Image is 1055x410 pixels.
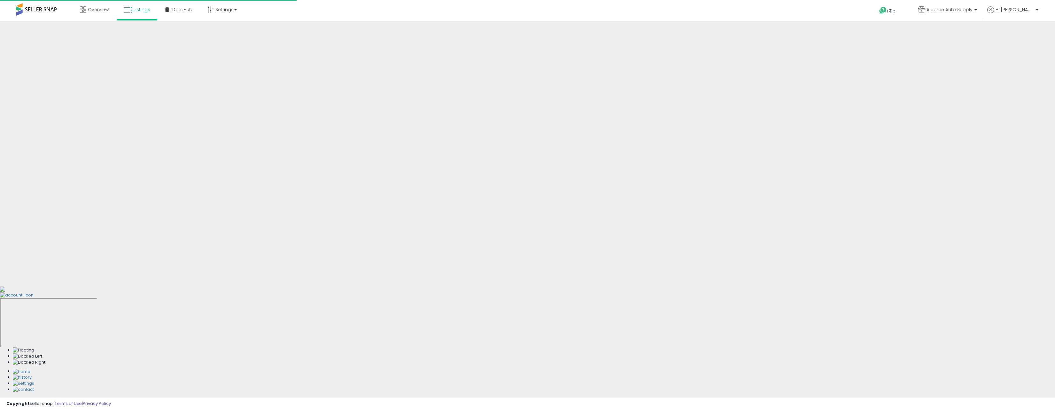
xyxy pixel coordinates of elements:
[13,375,32,381] img: History
[134,6,150,13] span: Listings
[987,6,1038,21] a: Hi [PERSON_NAME]
[927,6,973,13] span: Alliance Auto Supply
[172,6,192,13] span: DataHub
[996,6,1034,13] span: Hi [PERSON_NAME]
[88,6,109,13] span: Overview
[13,359,45,366] img: Docked Right
[13,387,34,393] img: Contact
[13,369,30,375] img: Home
[879,6,887,14] i: Get Help
[13,381,34,387] img: Settings
[887,8,896,14] span: Help
[874,2,908,21] a: Help
[13,353,42,359] img: Docked Left
[13,347,34,353] img: Floating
